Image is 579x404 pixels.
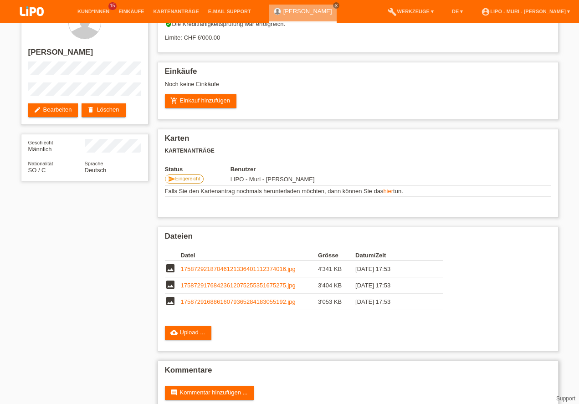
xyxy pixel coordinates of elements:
a: Support [556,395,575,402]
i: image [165,279,176,290]
span: Deutsch [85,167,107,174]
span: 24.09.2025 [231,176,315,183]
th: Datei [181,250,318,261]
a: add_shopping_cartEinkauf hinzufügen [165,94,237,108]
h2: Karten [165,134,551,148]
a: Einkäufe [114,9,149,14]
a: E-Mail Support [204,9,256,14]
a: commentKommentar hinzufügen ... [165,386,254,400]
span: Nationalität [28,161,53,166]
a: 17587291768423612075255351675275.jpg [181,282,296,289]
h2: Einkäufe [165,67,551,81]
span: Sprache [85,161,103,166]
a: Kund*innen [73,9,114,14]
a: 17587291688616079365284183055192.jpg [181,298,296,305]
th: Status [165,166,231,173]
a: account_circleLIPO - Muri - [PERSON_NAME] ▾ [477,9,574,14]
a: LIPO pay [9,19,55,26]
i: verified_user [165,20,172,27]
th: Grösse [318,250,355,261]
a: deleteLöschen [82,103,125,117]
div: Noch keine Einkäufe [165,81,551,94]
td: 3'053 KB [318,294,355,310]
span: Geschlecht [28,140,53,145]
i: comment [170,389,178,396]
a: [PERSON_NAME] [283,8,332,15]
th: Benutzer [231,166,385,173]
i: cloud_upload [170,329,178,336]
td: [DATE] 17:53 [355,261,430,277]
h3: Kartenanträge [165,148,551,154]
td: 3'404 KB [318,277,355,294]
h2: Kommentare [165,366,551,379]
i: image [165,296,176,307]
a: cloud_uploadUpload ... [165,326,212,340]
a: close [333,2,339,9]
a: hier [383,188,393,194]
i: image [165,263,176,274]
span: Somalia / C / 25.05.2012 [28,167,46,174]
i: build [388,7,397,16]
a: buildWerkzeuge ▾ [383,9,438,14]
h2: [PERSON_NAME] [28,48,141,61]
i: add_shopping_cart [170,97,178,104]
div: Männlich [28,139,85,153]
td: 4'341 KB [318,261,355,277]
th: Datum/Zeit [355,250,430,261]
td: [DATE] 17:53 [355,277,430,294]
a: 17587292187046121336401112374016.jpg [181,266,296,272]
td: Falls Sie den Kartenantrag nochmals herunterladen möchten, dann können Sie das tun. [165,186,551,197]
div: Die Kreditfähigkeitsprüfung war erfolgreich. Limite: CHF 6'000.00 [165,20,551,48]
span: Eingereicht [175,176,200,181]
td: [DATE] 17:53 [355,294,430,310]
a: editBearbeiten [28,103,78,117]
i: close [334,3,338,8]
a: Kartenanträge [149,9,204,14]
span: 15 [108,2,117,10]
i: edit [34,106,41,113]
a: DE ▾ [447,9,467,14]
i: delete [87,106,94,113]
h2: Dateien [165,232,551,245]
i: account_circle [481,7,490,16]
i: send [168,175,175,183]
